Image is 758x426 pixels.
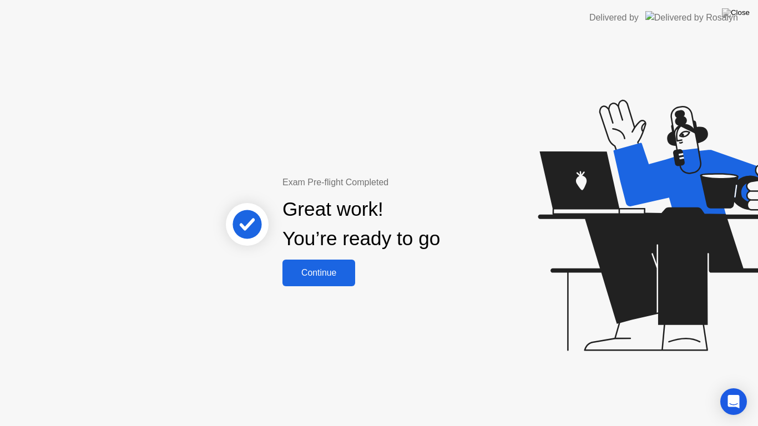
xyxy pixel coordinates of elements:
[589,11,639,24] div: Delivered by
[282,260,355,286] button: Continue
[722,8,750,17] img: Close
[720,388,747,415] div: Open Intercom Messenger
[282,195,440,253] div: Great work! You’re ready to go
[282,176,512,189] div: Exam Pre-flight Completed
[286,268,352,278] div: Continue
[645,11,738,24] img: Delivered by Rosalyn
